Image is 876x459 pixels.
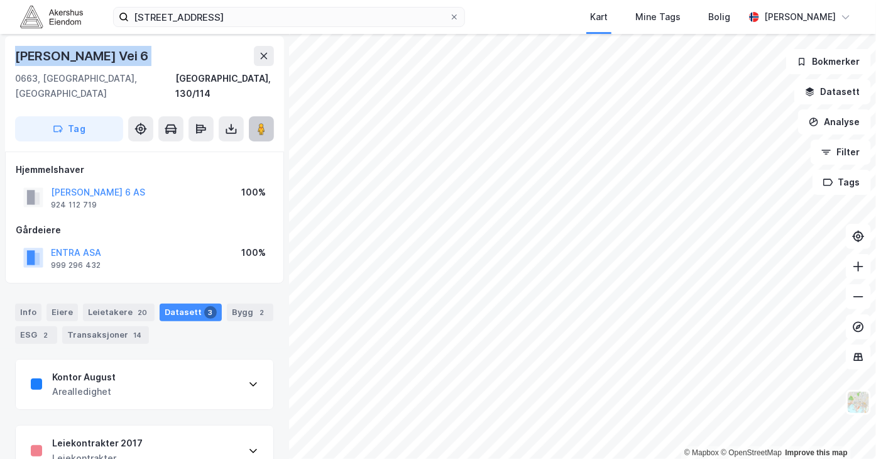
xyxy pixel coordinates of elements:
iframe: Chat Widget [813,399,876,459]
div: Transaksjoner [62,326,149,344]
div: 20 [135,306,150,319]
div: 2 [40,329,52,341]
div: 924 112 719 [51,200,97,210]
div: Kart [590,9,608,25]
button: Tag [15,116,123,141]
img: akershus-eiendom-logo.9091f326c980b4bce74ccdd9f866810c.svg [20,6,83,28]
div: Datasett [160,304,222,321]
div: Arealledighet [52,384,116,399]
div: [PERSON_NAME] [764,9,836,25]
img: Z [846,390,870,414]
button: Datasett [794,79,871,104]
div: [GEOGRAPHIC_DATA], 130/114 [175,71,274,101]
a: Improve this map [786,448,848,457]
div: 100% [241,185,266,200]
div: [PERSON_NAME] Vei 6 [15,46,151,66]
div: 2 [256,306,268,319]
button: Tags [813,170,871,195]
button: Filter [811,140,871,165]
div: 14 [131,329,144,341]
div: 100% [241,245,266,260]
div: 0663, [GEOGRAPHIC_DATA], [GEOGRAPHIC_DATA] [15,71,175,101]
div: Bygg [227,304,273,321]
a: OpenStreetMap [721,448,782,457]
div: Gårdeiere [16,223,273,238]
button: Bokmerker [786,49,871,74]
div: Leietakere [83,304,155,321]
button: Analyse [798,109,871,135]
div: 3 [204,306,217,319]
div: Bolig [708,9,730,25]
div: Kontrollprogram for chat [813,399,876,459]
a: Mapbox [684,448,719,457]
div: 999 296 432 [51,260,101,270]
div: Info [15,304,41,321]
div: Hjemmelshaver [16,162,273,177]
div: Mine Tags [635,9,681,25]
div: Leiekontrakter 2017 [52,436,143,451]
div: ESG [15,326,57,344]
div: Eiere [47,304,78,321]
input: Søk på adresse, matrikkel, gårdeiere, leietakere eller personer [129,8,449,26]
div: Kontor August [52,370,116,385]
